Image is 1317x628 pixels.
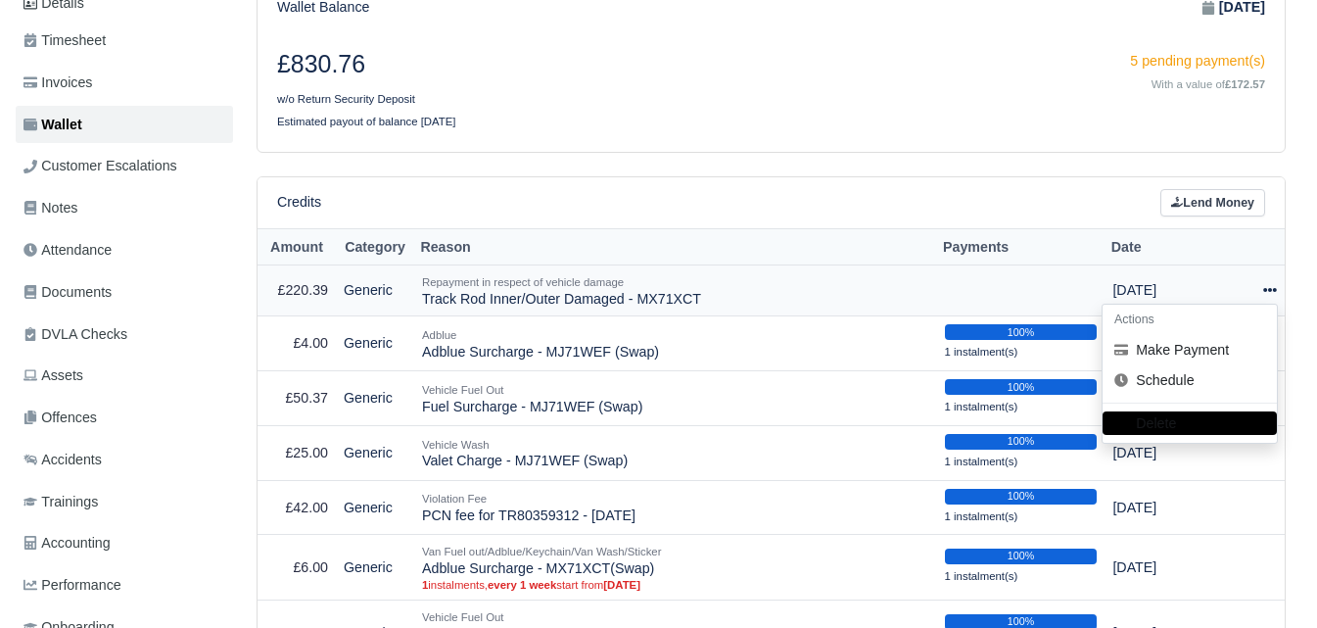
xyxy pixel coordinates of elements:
[24,574,121,597] span: Performance
[488,579,556,591] strong: every 1 week
[258,371,336,426] td: £50.37
[422,493,487,505] small: Violation Fee
[1105,535,1232,601] td: [DATE]
[16,22,233,60] a: Timesheet
[1105,480,1232,535] td: [DATE]
[336,480,414,535] td: Generic
[16,64,233,102] a: Invoices
[1103,305,1277,335] h6: Actions
[1152,78,1265,90] small: With a value of
[258,229,336,266] th: Amount
[414,535,937,601] td: Adblue Surcharge - MX71XCT(Swap)
[414,265,937,316] td: Track Rod Inner/Outer Damaged - MX71XCT
[1105,229,1232,266] th: Date
[16,441,233,479] a: Accidents
[422,546,661,557] small: Van Fuel out/Adblue/Keychain/Van Wash/Sticker
[258,316,336,371] td: £4.00
[16,524,233,562] a: Accounting
[937,229,1105,266] th: Payments
[422,579,428,591] strong: 1
[945,434,1098,450] div: 100%
[277,50,757,79] h3: £830.76
[24,364,83,387] span: Assets
[414,316,937,371] td: Adblue Surcharge - MJ71WEF (Swap)
[1219,534,1317,628] iframe: Chat Widget
[945,346,1018,358] small: 1 instalment(s)
[24,491,98,513] span: Trainings
[1105,265,1232,316] td: [DATE]
[336,425,414,480] td: Generic
[16,483,233,521] a: Trainings
[336,229,414,266] th: Category
[24,239,112,262] span: Attendance
[945,379,1098,395] div: 100%
[603,579,640,591] strong: [DATE]
[1225,78,1265,90] strong: £172.57
[24,72,92,94] span: Invoices
[277,93,415,105] small: w/o Return Security Deposit
[16,147,233,185] a: Customer Escalations
[945,570,1018,582] small: 1 instalment(s)
[16,106,233,144] a: Wallet
[414,425,937,480] td: Valet Charge - MJ71WEF (Swap)
[336,371,414,426] td: Generic
[1103,412,1277,436] button: Delete
[16,189,233,227] a: Notes
[414,229,937,266] th: Reason
[945,510,1018,522] small: 1 instalment(s)
[414,371,937,426] td: Fuel Surcharge - MJ71WEF (Swap)
[422,439,490,451] small: Vehicle Wash
[945,456,1018,467] small: 1 instalment(s)
[24,407,97,429] span: Offences
[1160,189,1265,217] a: Lend Money
[277,116,456,127] small: Estimated payout of balance [DATE]
[422,384,503,396] small: Vehicle Fuel Out
[422,578,929,592] small: instalments, start from
[422,276,624,288] small: Repayment in respect of vehicle damage
[24,323,127,346] span: DVLA Checks
[16,315,233,354] a: DVLA Checks
[1103,335,1277,365] button: Make Payment
[422,611,503,623] small: Vehicle Fuel Out
[258,480,336,535] td: £42.00
[422,329,456,341] small: Adblue
[16,273,233,312] a: Documents
[336,265,414,316] td: Generic
[16,566,233,604] a: Performance
[945,324,1098,340] div: 100%
[414,480,937,535] td: PCN fee for TR80359312 - [DATE]
[336,316,414,371] td: Generic
[1103,365,1277,396] a: Schedule
[945,401,1018,412] small: 1 instalment(s)
[786,50,1266,72] div: 5 pending payment(s)
[258,265,336,316] td: £220.39
[277,194,321,211] h6: Credits
[24,29,106,52] span: Timesheet
[336,535,414,601] td: Generic
[16,399,233,437] a: Offences
[24,532,111,555] span: Accounting
[945,489,1098,505] div: 100%
[16,357,233,395] a: Assets
[24,197,77,219] span: Notes
[258,425,336,480] td: £25.00
[1105,425,1232,480] td: [DATE]
[24,114,82,136] span: Wallet
[24,155,177,177] span: Customer Escalations
[16,231,233,269] a: Attendance
[24,449,102,471] span: Accidents
[24,281,112,304] span: Documents
[945,549,1098,564] div: 100%
[258,535,336,601] td: £6.00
